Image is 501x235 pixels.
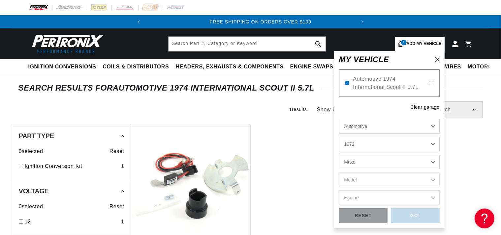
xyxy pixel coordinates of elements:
[19,133,54,139] span: Part Type
[110,202,124,211] span: Reset
[121,217,124,226] div: 1
[339,173,440,187] select: Model
[339,119,440,134] select: Ride Type
[289,107,307,112] span: 1 results
[103,63,169,70] span: Coils & Distributors
[99,59,172,75] summary: Coils & Distributors
[28,32,104,55] img: Pertronix
[156,18,365,25] div: 2 of 2
[290,63,333,70] span: Engine Swaps
[287,59,337,75] summary: Engine Swaps
[175,63,283,70] span: Headers, Exhausts & Components
[339,190,440,205] select: Engine
[28,59,100,75] summary: Ignition Conversions
[339,137,440,151] select: Year
[18,85,483,91] div: SEARCH RESULTS FOR Automotive 1974 International Scout II 5.7L
[407,41,442,47] span: Add my vehicle
[19,147,43,156] span: 0 selected
[169,37,326,51] input: Search Part #, Category or Keyword
[311,37,326,51] button: search button
[339,155,440,169] select: Make
[356,15,369,28] button: Translation missing: en.sections.announcements.next_announcement
[401,40,407,45] span: 1
[410,103,439,111] div: Clear garage
[395,37,445,51] a: 1Add my vehicle
[12,15,489,28] slideshow-component: Translation missing: en.sections.announcements.announcement_bar
[317,105,371,114] span: Show Universal Parts
[121,162,124,171] div: 1
[210,19,311,24] span: FREE SHIPPING ON ORDERS OVER $109
[132,15,145,28] button: Translation missing: en.sections.announcements.previous_announcement
[339,56,389,63] h6: MY VEHICLE
[19,188,49,194] span: Voltage
[339,208,388,223] div: RESET
[172,59,287,75] summary: Headers, Exhausts & Components
[28,63,96,70] span: Ignition Conversions
[25,162,118,171] a: Ignition Conversion Kit
[156,18,365,25] div: Announcement
[110,147,124,156] span: Reset
[25,217,118,226] a: 12
[353,75,425,92] span: Automotive 1974 International Scout II 5.7L
[19,202,43,211] span: 0 selected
